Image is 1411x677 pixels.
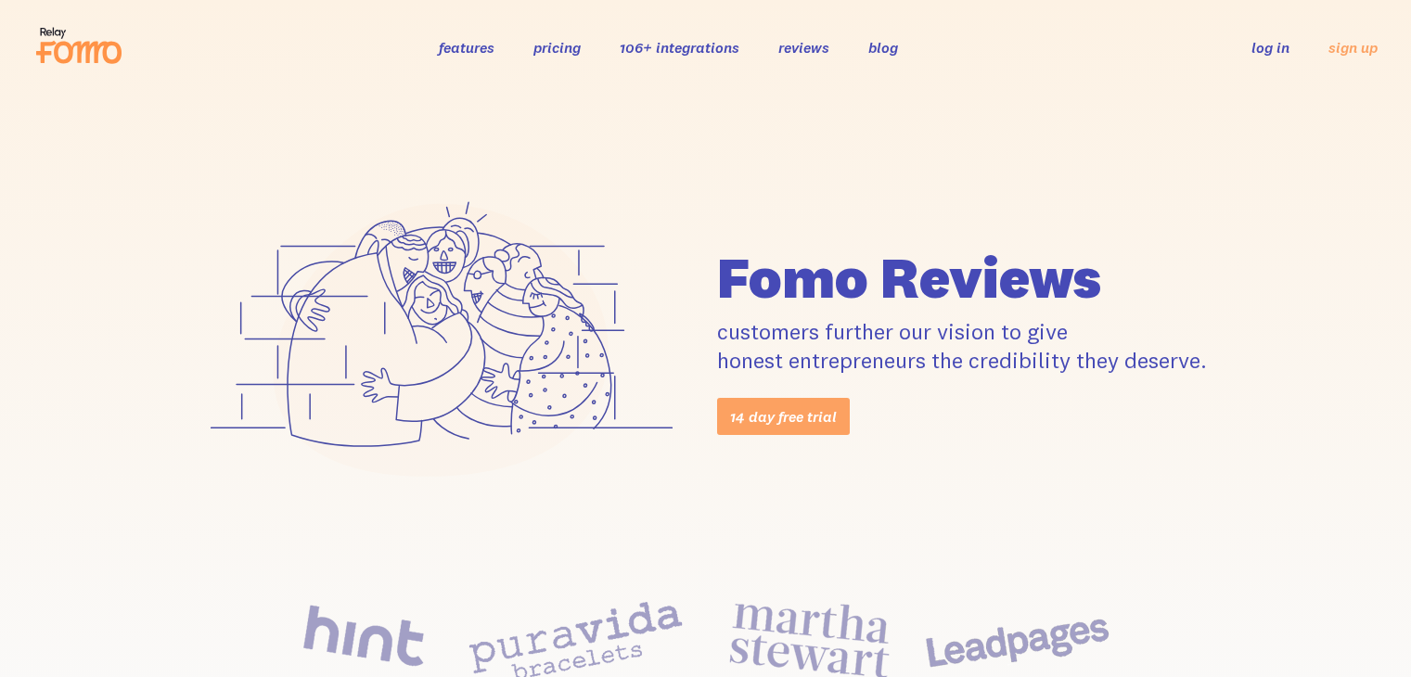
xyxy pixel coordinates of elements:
[1328,38,1378,57] a: sign up
[868,38,898,57] a: blog
[717,398,850,435] a: 14 day free trial
[778,38,829,57] a: reviews
[533,38,581,57] a: pricing
[1251,38,1289,57] a: log in
[717,249,1224,306] h1: Fomo Reviews
[439,38,494,57] a: features
[620,38,739,57] a: 106+ integrations
[717,317,1224,375] p: customers further our vision to give honest entrepreneurs the credibility they deserve.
